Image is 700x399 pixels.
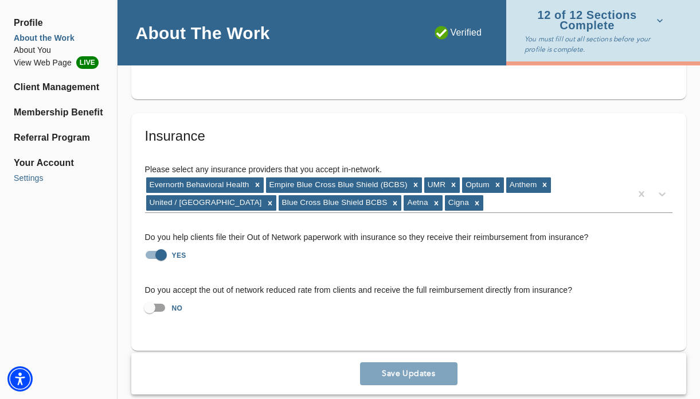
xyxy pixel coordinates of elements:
[266,177,409,192] div: Empire Blue Cross Blue Shield (BCBS)
[506,177,539,192] div: Anthem
[462,177,491,192] div: Optum
[424,177,447,192] div: UMR
[76,56,99,69] span: LIVE
[145,127,672,145] h5: Insurance
[435,26,482,40] p: Verified
[172,251,186,259] strong: YES
[525,10,663,30] span: 12 of 12 Sections Complete
[146,195,264,210] div: United / [GEOGRAPHIC_DATA]
[7,366,33,392] div: Accessibility Menu
[525,7,668,34] button: 12 of 12 Sections Complete
[14,80,103,94] a: Client Management
[145,231,672,244] h6: Do you help clients file their Out of Network paperwork with insurance so they receive their reim...
[14,131,103,145] a: Referral Program
[525,34,668,55] p: You must fill out all sections before your profile is complete.
[14,172,103,184] a: Settings
[279,195,389,210] div: Blue Cross Blue Shield BCBS
[136,22,270,44] h4: About The Work
[146,177,251,192] div: Evernorth Behavioral Health
[145,164,672,176] h6: Please select any insurance providers that you accept in-network.
[445,195,471,210] div: Cigna
[14,16,103,30] span: Profile
[14,106,103,119] a: Membership Benefits
[14,56,103,69] li: View Web Page
[145,284,672,297] h6: Do you accept the out of network reduced rate from clients and receive the full reimbursement dir...
[14,56,103,69] a: View Web PageLIVE
[14,44,103,56] a: About You
[172,304,183,312] strong: NO
[404,195,429,210] div: Aetna
[14,156,103,170] span: Your Account
[14,32,103,44] a: About the Work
